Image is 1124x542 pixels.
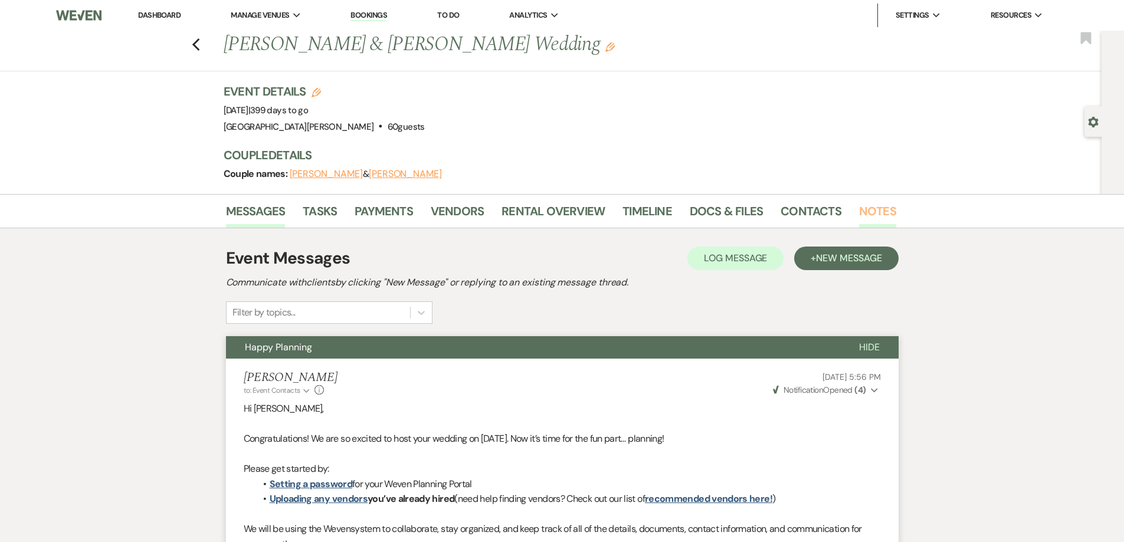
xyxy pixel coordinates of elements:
a: Timeline [622,202,672,228]
button: NotificationOpened (4) [771,384,881,396]
span: & [290,168,442,180]
span: | [248,104,308,116]
a: Docs & Files [690,202,763,228]
a: Vendors [431,202,484,228]
img: Weven Logo [56,3,101,28]
span: ) [772,492,775,505]
span: [DATE] 5:56 PM [822,372,880,382]
span: Opened [773,385,866,395]
button: [PERSON_NAME] [369,169,442,179]
span: Resources [991,9,1031,21]
strong: ( 4 ) [854,385,866,395]
div: Filter by topics... [232,306,296,320]
a: Tasks [303,202,337,228]
a: Payments [355,202,413,228]
span: [GEOGRAPHIC_DATA][PERSON_NAME] [224,121,374,133]
button: Hide [840,336,899,359]
a: Setting a password [270,478,352,490]
span: (need help finding vendors? Check out our list of [454,492,645,505]
a: Contacts [781,202,841,228]
span: Analytics [509,9,547,21]
a: Rental Overview [502,202,605,228]
span: Hi [PERSON_NAME], [244,402,324,415]
a: Dashboard [138,10,181,20]
a: Messages [226,202,286,228]
button: to: Event Contacts [244,385,312,396]
a: recommended vendors here! [645,492,772,505]
span: We will be using the Weven [244,523,350,535]
a: Uploading any vendors [270,492,368,505]
button: [PERSON_NAME] [290,169,363,179]
span: Please get started by: [244,462,329,475]
strong: you’ve already hired [270,492,455,505]
button: Open lead details [1088,116,1099,127]
span: for your Weven Planning Portal [352,478,472,490]
span: Settings [896,9,929,21]
span: Log Message [704,252,767,264]
button: Log Message [687,247,784,270]
button: +New Message [794,247,898,270]
span: Hide [859,341,880,353]
span: [DATE] [224,104,309,116]
h5: [PERSON_NAME] [244,370,337,385]
span: Couple names: [224,167,290,180]
span: Manage Venues [231,9,289,21]
a: To Do [437,10,459,20]
h3: Event Details [224,83,425,100]
span: to: Event Contacts [244,386,300,395]
h1: Event Messages [226,246,350,271]
button: Edit [605,41,615,52]
h3: Couple Details [224,147,884,163]
h2: Communicate with clients by clicking "New Message" or replying to an existing message thread. [226,275,899,290]
h1: [PERSON_NAME] & [PERSON_NAME] Wedding [224,31,752,59]
span: 399 days to go [250,104,308,116]
span: Congratulations! We are so excited to host your wedding on [DATE]. Now it’s time for the fun part... [244,432,664,445]
span: New Message [816,252,881,264]
button: Happy Planning [226,336,840,359]
span: Happy Planning [245,341,312,353]
a: Notes [859,202,896,228]
a: Bookings [350,10,387,21]
span: Notification [784,385,823,395]
span: 60 guests [388,121,425,133]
